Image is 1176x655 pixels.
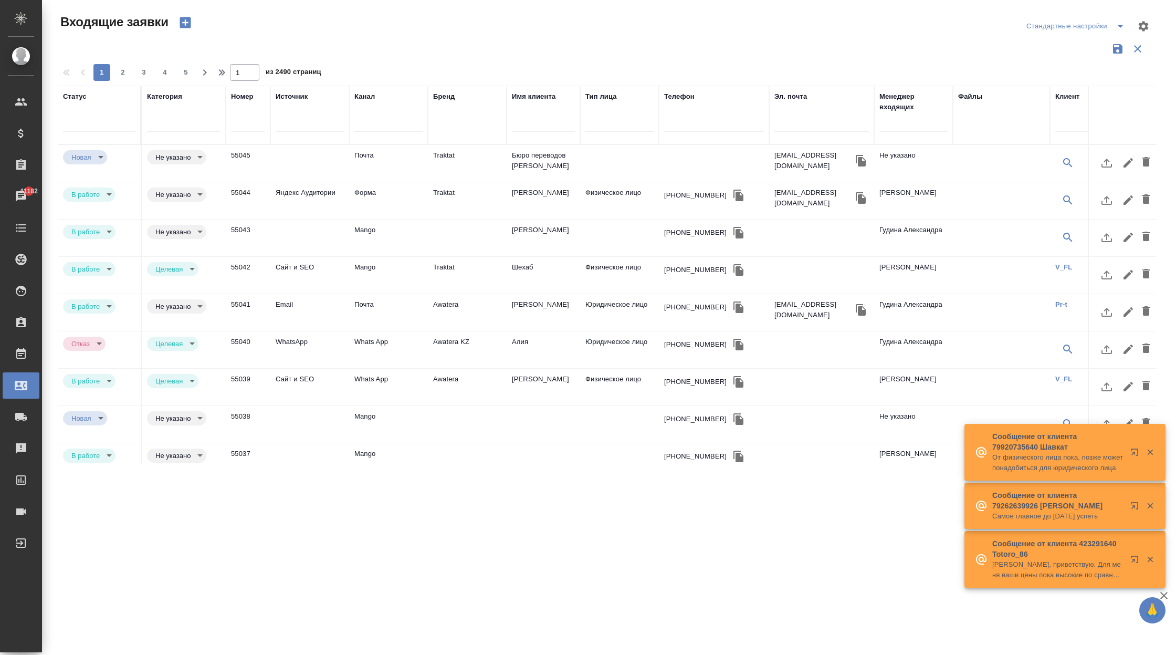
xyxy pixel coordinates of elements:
div: Новая [63,188,115,202]
button: Выбрать клиента [1055,150,1080,175]
button: В работе [68,377,103,386]
td: Email [270,294,349,331]
button: Удалить [1137,374,1155,399]
td: Traktat [428,257,507,294]
button: Удалить [1137,225,1155,250]
div: Новая [63,374,115,388]
td: [PERSON_NAME] [507,220,580,256]
td: Сайт и SEO [270,369,349,406]
button: В работе [68,451,103,460]
button: Редактировать [1119,374,1137,399]
p: Сообщение от клиента 423291640 Totoro_86 [992,538,1123,559]
td: Гудина Александра [874,294,953,331]
div: Файлы [958,91,982,102]
button: Скопировать [853,153,869,169]
button: Открыть в новой вкладке [1124,442,1149,467]
button: Сохранить фильтры [1108,39,1128,59]
div: Клиент [1055,91,1079,102]
td: Не указано [874,145,953,182]
div: Имя клиента [512,91,555,102]
div: Новая [147,262,198,276]
div: [PHONE_NUMBER] [664,339,727,350]
button: Редактировать [1119,150,1137,175]
div: Новая [147,337,198,351]
div: Новая [63,337,106,351]
div: Новая [147,374,198,388]
button: Целевая [152,265,186,274]
button: Редактировать [1119,188,1137,213]
div: Новая [63,262,115,276]
button: Редактировать [1119,225,1137,250]
button: Выбрать клиента [1055,411,1080,436]
div: [PHONE_NUMBER] [664,377,727,387]
span: Настроить таблицу [1131,14,1156,39]
button: Редактировать [1119,337,1137,362]
div: Новая [63,299,115,314]
div: Новая [147,225,206,239]
td: Awatera KZ [428,331,507,368]
button: Создать клиента [1086,150,1111,175]
button: Удалить [1137,150,1155,175]
div: Эл. почта [774,91,807,102]
div: [PHONE_NUMBER] [664,302,727,313]
td: [PERSON_NAME] [507,182,580,219]
div: [PHONE_NUMBER] [664,414,727,424]
button: Не указано [152,153,194,162]
p: [EMAIL_ADDRESS][DOMAIN_NAME] [774,188,853,209]
div: Новая [147,449,206,463]
button: 2 [114,64,131,81]
td: 55041 [226,294,270,331]
div: [PHONE_NUMBER] [664,265,727,275]
button: Скопировать [731,188,747,203]
span: 41182 [14,186,44,196]
button: Редактировать [1119,262,1137,287]
button: 3 [135,64,152,81]
button: В работе [68,190,103,199]
span: 2 [114,67,131,78]
span: из 2490 страниц [266,66,321,81]
button: Удалить [1137,411,1155,436]
span: 3 [135,67,152,78]
button: Загрузить файл [1094,374,1119,399]
button: Скопировать [853,302,869,318]
button: Создать клиента [1086,225,1111,250]
td: Traktat [428,145,507,182]
button: В работе [68,265,103,274]
button: Не указано [152,302,194,311]
td: Гудина Александра [874,331,953,368]
td: WhatsApp [270,331,349,368]
span: 5 [177,67,194,78]
button: Загрузить файл [1094,337,1119,362]
p: Самое главное до [DATE] успеть [992,511,1123,522]
td: 55039 [226,369,270,406]
p: От физического лица пока, позже может понадобиться для юридического лица [992,452,1123,473]
button: Загрузить файл [1094,225,1119,250]
button: Загрузить файл [1094,411,1119,436]
p: [EMAIL_ADDRESS][DOMAIN_NAME] [774,299,853,320]
button: Загрузить файл [1094,299,1119,325]
button: Удалить [1137,188,1155,213]
button: Закрыть [1139,448,1161,457]
td: [PERSON_NAME] [874,369,953,406]
button: Не указано [152,451,194,460]
div: Новая [63,449,115,463]
div: Бренд [433,91,455,102]
td: 55038 [226,406,270,443]
div: [PHONE_NUMBER] [664,451,727,462]
button: Скопировать [731,299,747,315]
div: [PHONE_NUMBER] [664,190,727,201]
td: Не указано [874,406,953,443]
td: Traktat [428,182,507,219]
p: [PERSON_NAME], приветствую. Для меня ваши цены пока высокие по сравнению с другим рекомендованным... [992,559,1123,580]
td: 55044 [226,182,270,219]
td: Физическое лицо [580,369,659,406]
td: Mango [349,257,428,294]
button: Новая [68,153,94,162]
td: Mango [349,220,428,256]
td: [PERSON_NAME] [874,443,953,480]
button: Удалить [1137,337,1155,362]
div: Статус [63,91,87,102]
td: 55042 [226,257,270,294]
a: V_FL [1055,263,1072,271]
td: 55045 [226,145,270,182]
